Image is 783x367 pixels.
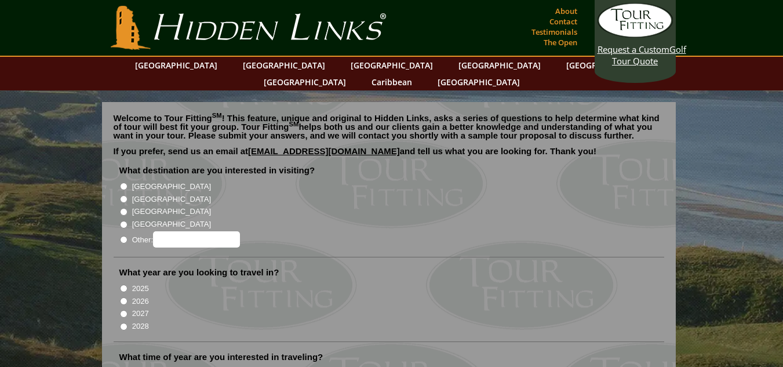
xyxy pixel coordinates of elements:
[132,296,149,307] label: 2026
[547,13,580,30] a: Contact
[453,57,547,74] a: [GEOGRAPHIC_DATA]
[132,219,211,230] label: [GEOGRAPHIC_DATA]
[132,181,211,192] label: [GEOGRAPHIC_DATA]
[132,231,240,248] label: Other:
[258,74,352,90] a: [GEOGRAPHIC_DATA]
[529,24,580,40] a: Testimonials
[153,231,240,248] input: Other:
[212,112,222,119] sup: SM
[345,57,439,74] a: [GEOGRAPHIC_DATA]
[119,267,279,278] label: What year are you looking to travel in?
[119,165,315,176] label: What destination are you interested in visiting?
[366,74,418,90] a: Caribbean
[560,57,654,74] a: [GEOGRAPHIC_DATA]
[132,283,149,295] label: 2025
[132,206,211,217] label: [GEOGRAPHIC_DATA]
[289,121,299,128] sup: SM
[432,74,526,90] a: [GEOGRAPHIC_DATA]
[132,321,149,332] label: 2028
[237,57,331,74] a: [GEOGRAPHIC_DATA]
[114,114,664,140] p: Welcome to Tour Fitting ! This feature, unique and original to Hidden Links, asks a series of que...
[132,308,149,319] label: 2027
[248,146,400,156] a: [EMAIL_ADDRESS][DOMAIN_NAME]
[132,194,211,205] label: [GEOGRAPHIC_DATA]
[552,3,580,19] a: About
[119,351,323,363] label: What time of year are you interested in traveling?
[129,57,223,74] a: [GEOGRAPHIC_DATA]
[598,43,669,55] span: Request a Custom
[541,34,580,50] a: The Open
[114,147,664,164] p: If you prefer, send us an email at and tell us what you are looking for. Thank you!
[598,3,673,67] a: Request a CustomGolf Tour Quote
